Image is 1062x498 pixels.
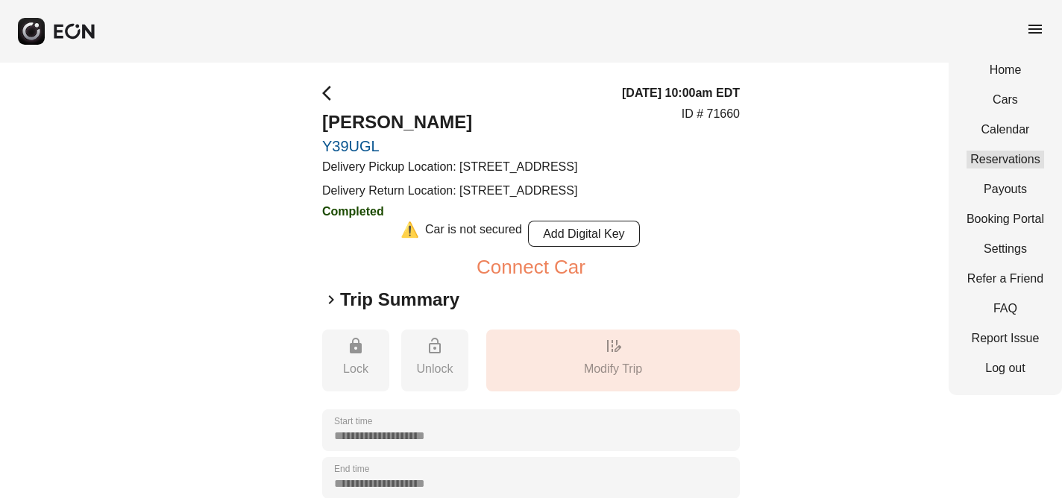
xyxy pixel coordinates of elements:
p: ID # 71660 [682,105,740,123]
a: Report Issue [967,330,1044,347]
h3: Completed [322,203,577,221]
a: FAQ [967,300,1044,318]
a: Y39UGL [322,137,577,155]
a: Booking Portal [967,210,1044,228]
a: Settings [967,240,1044,258]
a: Payouts [967,180,1044,198]
a: Calendar [967,121,1044,139]
p: Delivery Pickup Location: [STREET_ADDRESS] [322,158,577,176]
span: menu [1026,20,1044,38]
span: keyboard_arrow_right [322,291,340,309]
a: Refer a Friend [967,270,1044,288]
button: Add Digital Key [528,221,640,247]
a: Log out [967,359,1044,377]
p: Delivery Return Location: [STREET_ADDRESS] [322,182,577,200]
a: Cars [967,91,1044,109]
a: Home [967,61,1044,79]
button: Connect Car [477,258,585,276]
span: arrow_back_ios [322,84,340,102]
a: Reservations [967,151,1044,168]
h2: [PERSON_NAME] [322,110,577,134]
div: ⚠️ [400,221,419,247]
div: Car is not secured [425,221,522,247]
h2: Trip Summary [340,288,459,312]
h3: [DATE] 10:00am EDT [622,84,740,102]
